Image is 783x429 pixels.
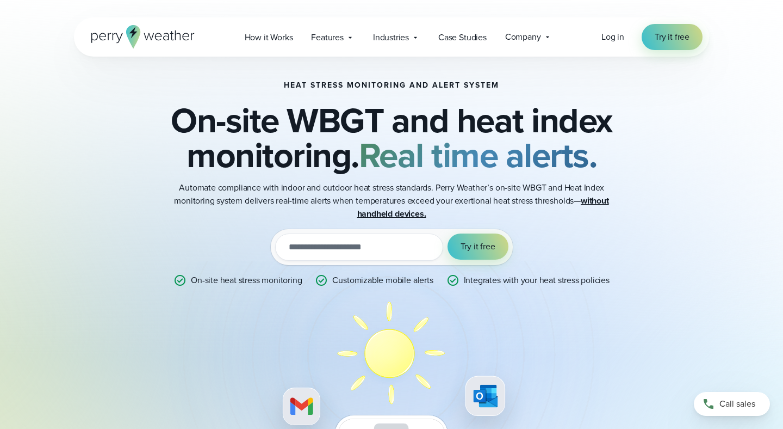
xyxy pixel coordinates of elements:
span: Company [505,30,541,44]
span: Industries [373,31,409,44]
strong: Real time alerts. [359,130,597,181]
button: Try it free [448,234,508,260]
p: Automate compliance with indoor and outdoor heat stress standards. Perry Weather’s on-site WBGT a... [174,181,609,220]
span: Features [311,31,344,44]
p: On-site heat stress monitoring [191,274,302,287]
h2: On-site WBGT and heat index monitoring. [128,103,655,173]
strong: without handheld devices. [357,194,609,220]
span: Log in [601,30,624,43]
a: Try it free [642,24,703,50]
a: How it Works [235,26,302,48]
p: Integrates with your heat stress policies [464,274,610,287]
a: Log in [601,30,624,44]
span: Try it free [655,30,689,44]
span: Case Studies [438,31,487,44]
span: How it Works [245,31,293,44]
span: Try it free [461,240,495,253]
p: Customizable mobile alerts [332,274,433,287]
span: Call sales [719,397,755,410]
h1: Heat Stress Monitoring and Alert System [284,81,499,90]
a: Call sales [694,392,770,416]
a: Case Studies [429,26,496,48]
